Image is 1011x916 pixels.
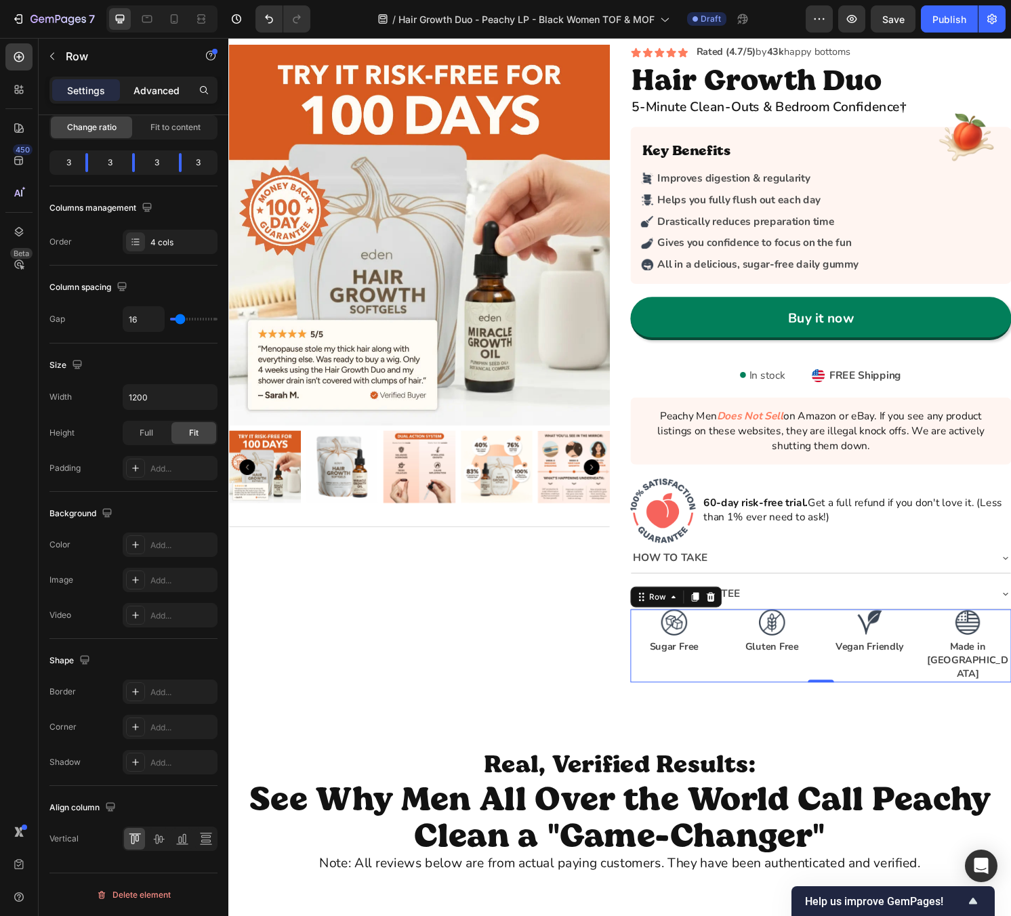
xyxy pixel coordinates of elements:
strong: Gluten Free [537,625,592,639]
div: 3 [192,153,215,172]
img: 3255d99b-22a3-4098-91ab-1ec29cae62ff [653,594,680,621]
img: e51f9798-0a08-4848-905b-c270075dab37 [606,343,619,358]
span: Help us improve GemPages! [805,895,965,908]
img: 6885d489-da89-4aaf-bbf3-195a2ebcc59c [417,457,485,524]
div: 3 [99,153,121,172]
div: Image [49,574,73,586]
p: FREE Shipping [624,342,699,358]
p: Peachy Men on Amazon or eBay. If you see any product listings on these websites, they are illegal... [430,386,801,431]
div: Shadow [49,756,81,768]
p: by happy bottoms [486,8,646,22]
button: Save [871,5,915,33]
div: Open Intercom Messenger [965,850,997,882]
div: Border [49,686,76,698]
button: Publish [921,5,978,33]
div: Corner [49,721,77,733]
strong: Does Not Sell [508,386,577,400]
span: Full [140,427,153,439]
div: Size [49,356,85,375]
p: Note: All reviews below are from actual paying customers. They have been authenticated and verified. [1,848,812,866]
span: Fit to content [150,121,201,133]
h2: Hair Growth Duo [417,23,813,62]
p: 5-Minute Clean-Outs & Bedroom Confidence† [419,63,812,81]
img: e3276ad2-1601-489c-893a-237b0e28b1c2 [428,162,441,175]
span: Fit [189,427,199,439]
div: Undo/Redo [255,5,310,33]
div: Shape [49,652,93,670]
button: Buy it now [417,269,813,314]
div: Add... [150,757,214,769]
div: Row [434,575,457,587]
p: Advanced [133,83,180,98]
input: Auto [123,385,217,409]
strong: Sugar Free [438,625,489,639]
span: Save [882,14,905,25]
p: Helps you fully flush out each day [446,160,655,176]
div: Delete element [96,887,171,903]
div: 450 [13,144,33,155]
p: How to Take [420,532,498,548]
p: Gives you confidence to focus on the fun [446,205,655,221]
button: Show survey - Help us improve GemPages! [805,893,981,909]
div: Vertical [49,833,79,845]
span: Hair Growth Duo - Peachy LP - Black Women TOF & MOF [398,12,655,26]
div: Add... [150,463,214,475]
div: Gap [49,313,65,325]
div: Background [49,505,115,523]
p: All in a delicious, sugar-free daily gummy [446,227,655,243]
div: Add... [150,686,214,699]
div: Add... [150,722,214,734]
div: Columns management [49,199,155,217]
div: Add... [150,575,214,587]
p: Row [66,48,181,64]
span: Draft [701,13,721,25]
img: 6fe2906c-9b68-4593-9680-47db49fe67c9 [551,594,578,621]
div: Publish [932,12,966,26]
p: Get a full refund if you don't love it. (Less than 1% ever need to ask!) [493,476,812,506]
img: 605978c0-b670-4e52-8ae1-4950c86bcc57 [428,140,441,152]
img: c050d338-997f-4d83-8136-03a5975a2a8f [449,594,476,621]
button: 7 [5,5,101,33]
div: Column spacing [49,278,130,297]
div: 4 cols [150,236,214,249]
div: Color [49,539,70,551]
div: 3 [52,153,75,172]
div: Beta [10,248,33,259]
img: 436460df-c1d9-4831-b929-f10027cf3fbd [754,594,781,621]
div: Width [49,391,72,403]
strong: Made in [GEOGRAPHIC_DATA] [726,625,810,667]
div: Video [49,609,71,621]
img: gempages_560963929841337434-1488259a-78c9-4d03-98f9-5f0e7b233f38.png [735,68,802,136]
div: Padding [49,462,81,474]
iframe: Design area [228,38,1011,916]
img: 48d23919-b4f7-4735-a178-5f88c563fe7a [428,229,441,242]
input: Auto [123,307,164,331]
div: Buy it now [581,279,650,304]
p: Settings [67,83,105,98]
p: 7 [89,11,95,27]
span: / [392,12,396,26]
p: 60-Day Guarantee [420,569,532,585]
div: Align column [49,799,119,817]
div: Height [49,427,75,439]
img: c45f8a84-7da1-4eae-991e-c4ae2cf383f3 [428,184,441,197]
p: Drastically reduces preparation time [446,182,655,199]
div: Add... [150,539,214,551]
strong: Rated (4.7/5) [486,7,548,21]
h2: Key Benefits [428,106,610,126]
strong: Vegan Friendly [631,625,702,639]
div: Add... [150,610,214,622]
p: In stock [541,342,578,358]
span: Change ratio [67,121,117,133]
div: Order [49,236,72,248]
p: Improves digestion & regularity [446,138,655,154]
strong: 60-day risk-free trial. [493,476,602,491]
button: Carousel Next Arrow [369,438,385,454]
strong: 43k [559,7,577,21]
img: 939a6a22-7e7b-4713-b098-468ac92e22a7 [428,207,441,220]
div: 3 [146,153,168,172]
button: Delete element [49,884,218,906]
